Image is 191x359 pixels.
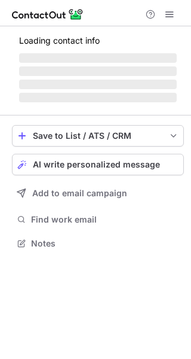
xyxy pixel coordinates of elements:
button: save-profile-one-click [12,125,184,147]
button: Notes [12,235,184,252]
span: ‌ [19,66,177,76]
span: AI write personalized message [33,160,160,169]
img: ContactOut v5.3.10 [12,7,84,22]
span: ‌ [19,53,177,63]
span: Add to email campaign [32,188,127,198]
button: AI write personalized message [12,154,184,175]
button: Find work email [12,211,184,228]
span: ‌ [19,80,177,89]
span: Find work email [31,214,179,225]
span: ‌ [19,93,177,102]
p: Loading contact info [19,36,177,45]
div: Save to List / ATS / CRM [33,131,163,141]
span: Notes [31,238,179,249]
button: Add to email campaign [12,182,184,204]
